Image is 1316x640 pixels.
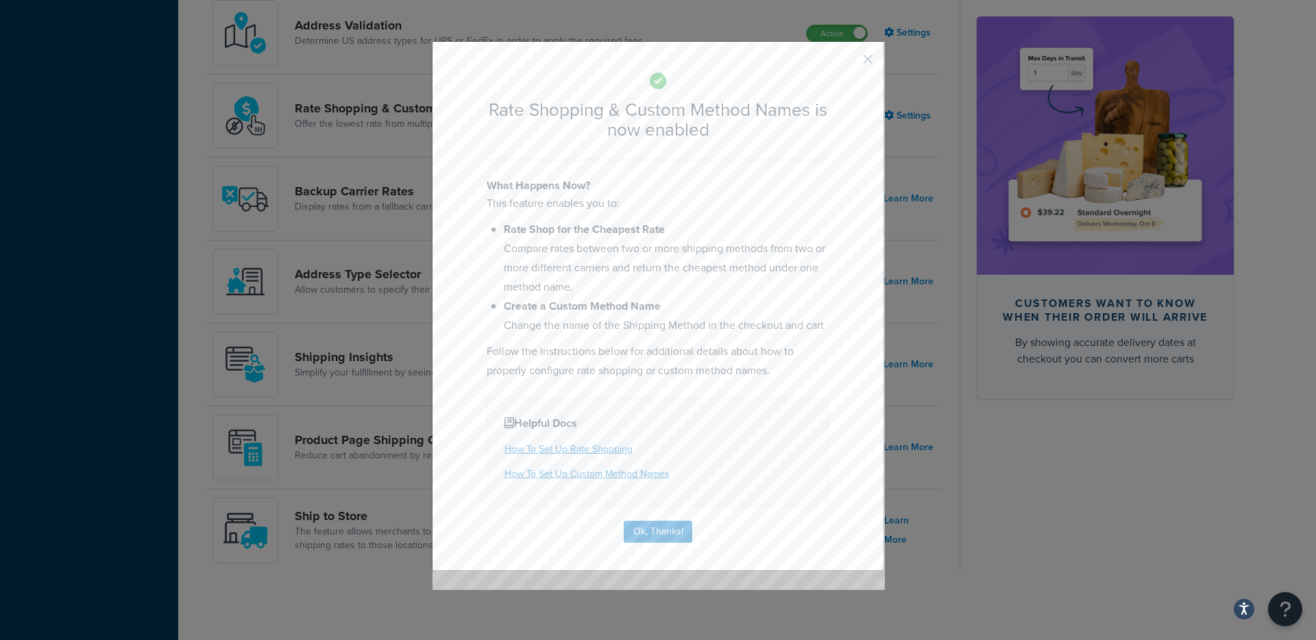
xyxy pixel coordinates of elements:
p: Follow the instructions below for additional details about how to properly configure rate shoppin... [487,342,829,380]
h4: What Happens Now? [487,177,829,194]
li: Compare rates between two or more shipping methods from two or more different carriers and return... [504,220,829,297]
a: How To Set Up Rate Shopping [504,442,633,456]
a: How To Set Up Custom Method Names [504,467,670,481]
h4: Helpful Docs [504,415,812,432]
b: Create a Custom Method Name [504,298,661,314]
b: Rate Shop for the Cheapest Rate [504,221,665,237]
button: Ok, Thanks! [624,521,692,543]
h2: Rate Shopping & Custom Method Names is now enabled [487,100,829,139]
li: Change the name of the Shipping Method in the checkout and cart [504,297,829,335]
p: This feature enables you to: [487,194,829,213]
